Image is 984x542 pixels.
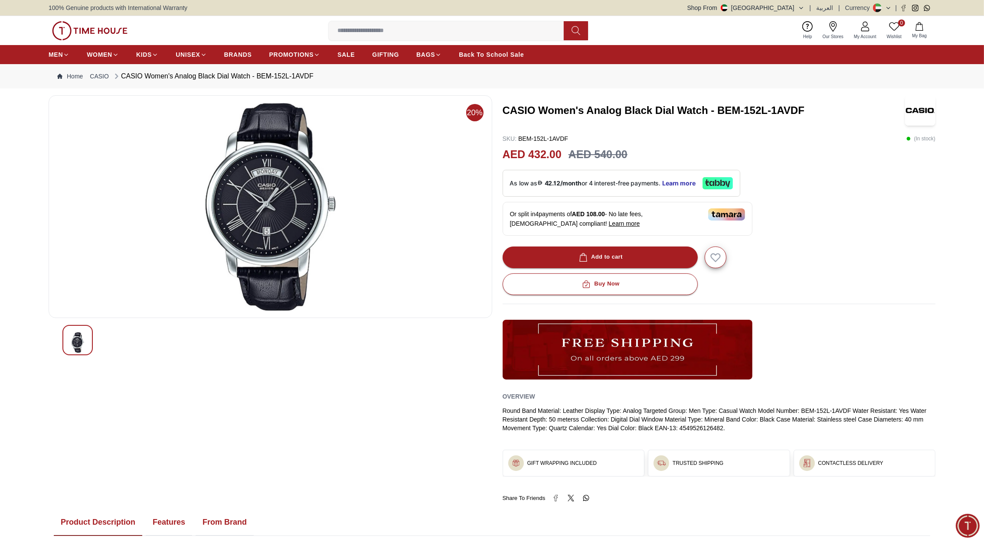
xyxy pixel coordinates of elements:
button: Add to cart [503,247,698,268]
span: 0 [898,19,905,26]
span: Request a callback [17,266,78,276]
button: Buy Now [503,273,698,295]
h3: CONTACTLESS DELIVERY [818,460,883,467]
span: Nearest Store Locator [90,246,161,256]
div: New Enquiry [21,224,73,239]
span: Share To Friends [503,494,546,503]
button: Features [146,509,192,536]
textarea: We are here to help you [2,292,171,336]
a: BRANDS [224,47,252,62]
a: Instagram [912,5,919,11]
span: 20% [466,104,484,121]
a: Whatsapp [924,5,930,11]
span: | [810,3,811,12]
span: SKU : [503,135,517,142]
div: Or split in 4 payments of - No late fees, [DEMOGRAPHIC_DATA] compliant! [503,202,752,236]
a: MEN [49,47,69,62]
button: My Bag [907,20,932,41]
span: Our Stores [819,33,847,40]
img: Profile picture of Zoe [26,8,41,23]
a: BAGS [416,47,441,62]
h2: AED 432.00 [503,146,562,163]
span: Hello! I'm your Time House Watches Support Assistant. How can I assist you [DATE]? [15,183,133,211]
span: | [838,3,840,12]
em: Back [7,6,24,24]
a: KIDS [136,47,158,62]
nav: Breadcrumb [49,64,935,88]
div: Nearest Store Locator [85,243,167,259]
h2: Overview [503,390,535,403]
h3: GIFT WRAPPING INCLUDED [527,460,597,467]
a: Facebook [900,5,907,11]
img: ... [803,459,811,467]
a: Our Stores [817,19,849,42]
span: 100% Genuine products with International Warranty [49,3,187,12]
div: [PERSON_NAME] [9,166,171,175]
button: العربية [816,3,833,12]
div: Chat Widget [956,514,980,538]
span: Track your Shipment [95,266,161,276]
span: UNISEX [176,50,200,59]
img: ... [512,459,520,467]
span: Exchanges [126,226,161,237]
a: UNISEX [176,47,206,62]
span: SALE [337,50,355,59]
span: Wishlist [883,33,905,40]
div: Add to cart [577,252,623,262]
div: Exchanges [121,224,167,239]
img: CASIO Women's Analog Black Dial Watch - BEM-152L-1AVDF [56,103,485,311]
a: Help [798,19,817,42]
div: CASIO Women's Analog Black Dial Watch - BEM-152L-1AVDF [112,71,314,81]
span: BRANDS [224,50,252,59]
div: Request a callback [12,263,84,279]
span: Services [83,226,111,237]
span: My Bag [909,32,930,39]
h3: TRUSTED SHIPPING [673,460,723,467]
div: [PERSON_NAME] [46,11,145,19]
span: BAGS [416,50,435,59]
span: My Account [850,33,880,40]
span: AED 108.00 [572,211,605,217]
a: WOMEN [87,47,119,62]
div: Currency [845,3,873,12]
h3: AED 540.00 [569,146,628,163]
a: Back To School Sale [459,47,524,62]
img: CASIO Women's Analog Black Dial Watch - BEM-152L-1AVDF [905,95,935,126]
span: New Enquiry [26,226,68,237]
a: CASIO [90,72,109,81]
a: PROMOTIONS [269,47,320,62]
img: CASIO Women's Analog Black Dial Watch - BEM-152L-1AVDF [70,332,85,353]
a: 0Wishlist [882,19,907,42]
button: From Brand [196,509,254,536]
img: Tamara [708,208,745,221]
span: 11:59 AM [115,208,138,214]
img: ... [503,320,752,380]
span: Back To School Sale [459,50,524,59]
span: PROMOTIONS [269,50,314,59]
div: Buy Now [580,279,619,289]
img: United Arab Emirates [721,4,728,11]
span: WOMEN [87,50,112,59]
p: ( In stock ) [906,134,935,143]
a: GIFTING [372,47,399,62]
span: Help [800,33,816,40]
button: Shop From[GEOGRAPHIC_DATA] [687,3,804,12]
img: ... [657,459,666,467]
p: BEM-152L-1AVDF [503,134,568,143]
span: Learn more [609,220,640,227]
span: KIDS [136,50,152,59]
span: MEN [49,50,63,59]
a: Home [57,72,83,81]
h3: CASIO Women's Analog Black Dial Watch - BEM-152L-1AVDF [503,104,899,117]
img: ... [52,21,127,40]
button: Product Description [54,509,142,536]
span: | [895,3,897,12]
div: Services [78,224,116,239]
a: SALE [337,47,355,62]
div: Round Band Material: Leather Display Type: Analog Targeted Group: Men Type: Casual Watch Model Nu... [503,406,936,432]
div: Track your Shipment [89,263,167,279]
span: GIFTING [372,50,399,59]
